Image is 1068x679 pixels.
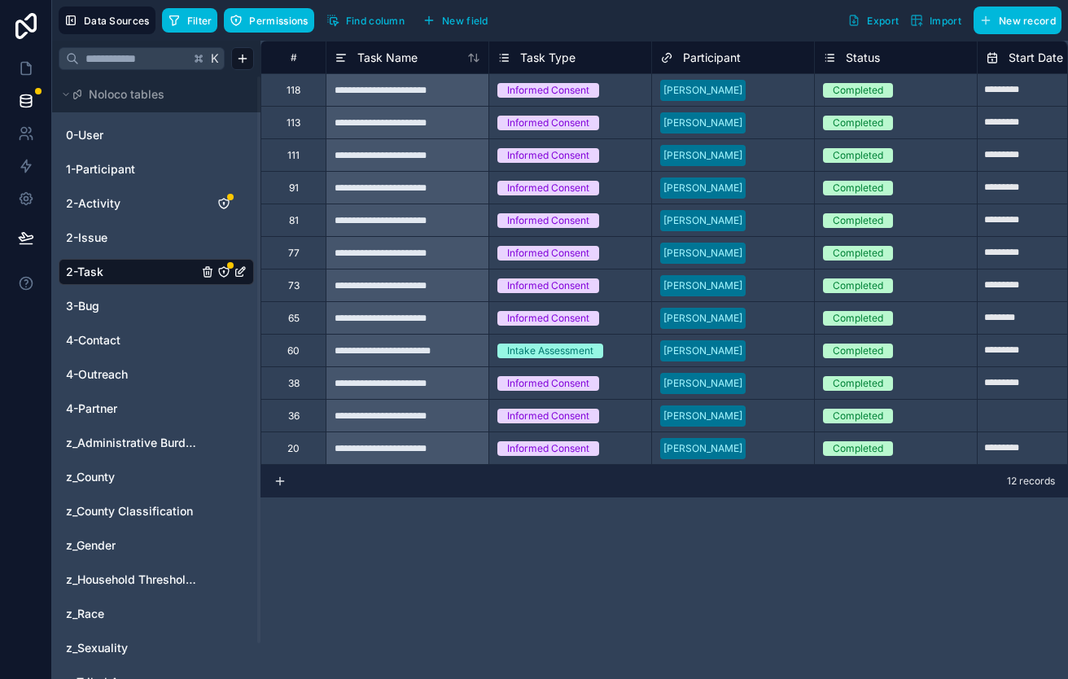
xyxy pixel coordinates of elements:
div: z_County Classification [59,498,254,524]
div: 60 [287,344,300,357]
div: Intake Assessment [507,344,593,358]
div: Completed [833,376,883,391]
div: Informed Consent [507,376,589,391]
span: z_Sexuality [66,640,128,656]
a: z_County [66,469,198,485]
div: Completed [833,116,883,130]
button: Export [842,7,904,34]
span: z_Gender [66,537,116,554]
span: 1-Participant [66,161,135,177]
a: 3-Bug [66,298,198,314]
div: 65 [288,312,300,325]
div: z_Sexuality [59,635,254,661]
a: z_County Classification [66,503,198,519]
div: [PERSON_NAME] [663,181,742,195]
span: Task Name [357,50,418,66]
div: 0-User [59,122,254,148]
span: 3-Bug [66,298,99,314]
div: Completed [833,148,883,163]
span: 4-Contact [66,332,120,348]
div: [PERSON_NAME] [663,344,742,358]
span: Import [930,15,961,27]
a: New record [967,7,1061,34]
div: 2-Issue [59,225,254,251]
div: Completed [833,344,883,358]
div: Completed [833,441,883,456]
a: 2-Task [66,264,198,280]
a: 4-Outreach [66,366,198,383]
span: Task Type [520,50,576,66]
a: 0-User [66,127,198,143]
div: 73 [288,279,300,292]
div: # [274,51,313,64]
div: Informed Consent [507,181,589,195]
div: 4-Outreach [59,361,254,388]
button: New record [974,7,1061,34]
a: 1-Participant [66,161,198,177]
div: [PERSON_NAME] [663,278,742,293]
div: Informed Consent [507,311,589,326]
span: Participant [683,50,741,66]
button: Import [904,7,967,34]
span: Data Sources [84,15,150,27]
div: 81 [289,214,299,227]
div: Informed Consent [507,246,589,261]
span: Status [846,50,880,66]
a: 2-Activity [66,195,198,212]
button: New field [417,8,494,33]
div: z_Administrative Burden [59,430,254,456]
a: Permissions [224,8,320,33]
div: [PERSON_NAME] [663,148,742,163]
div: Completed [833,246,883,261]
a: z_Race [66,606,198,622]
div: Informed Consent [507,441,589,456]
div: 2-Task [59,259,254,285]
span: 2-Issue [66,230,107,246]
div: Informed Consent [507,116,589,130]
div: 2-Activity [59,191,254,217]
span: Find column [346,15,405,27]
div: 118 [287,84,300,97]
div: 113 [287,116,300,129]
span: 0-User [66,127,103,143]
div: Informed Consent [507,213,589,228]
span: New record [999,15,1056,27]
a: z_Household Thresholds [66,572,198,588]
div: 111 [287,149,300,162]
a: z_Sexuality [66,640,198,656]
div: z_Race [59,601,254,627]
div: Informed Consent [507,83,589,98]
div: [PERSON_NAME] [663,441,742,456]
div: z_Household Thresholds [59,567,254,593]
div: 4-Partner [59,396,254,422]
span: 4-Outreach [66,366,128,383]
div: [PERSON_NAME] [663,311,742,326]
div: [PERSON_NAME] [663,376,742,391]
div: Completed [833,83,883,98]
div: 77 [288,247,300,260]
a: 4-Partner [66,401,198,417]
span: 2-Task [66,264,103,280]
div: Completed [833,409,883,423]
div: 4-Contact [59,327,254,353]
div: 91 [289,182,299,195]
span: K [209,53,221,64]
button: Data Sources [59,7,155,34]
span: Filter [187,15,212,27]
div: Informed Consent [507,148,589,163]
span: 4-Partner [66,401,117,417]
a: z_Administrative Burden [66,435,198,451]
span: New field [442,15,488,27]
div: 20 [287,442,300,455]
div: [PERSON_NAME] [663,83,742,98]
div: z_County [59,464,254,490]
div: Completed [833,213,883,228]
div: Informed Consent [507,409,589,423]
div: [PERSON_NAME] [663,246,742,261]
span: 12 records [1007,475,1055,488]
span: z_County [66,469,115,485]
a: z_Gender [66,537,198,554]
a: 4-Contact [66,332,198,348]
